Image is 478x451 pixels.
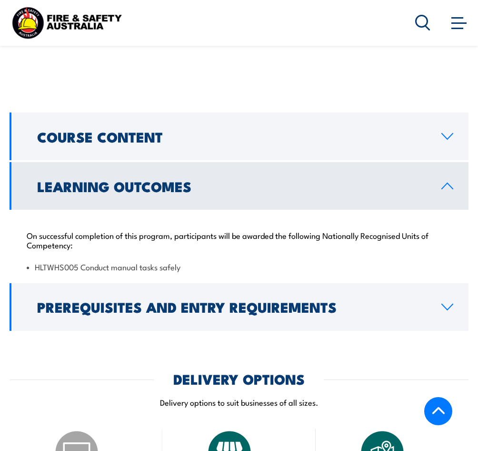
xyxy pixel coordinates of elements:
[10,283,468,331] a: Prerequisites and Entry Requirements
[37,130,426,143] h2: Course Content
[173,372,305,385] h2: DELIVERY OPTIONS
[27,261,451,272] li: HLTWHS005 Conduct manual tasks safely
[10,113,468,160] a: Course Content
[37,180,426,192] h2: Learning Outcomes
[37,300,426,313] h2: Prerequisites and Entry Requirements
[27,230,451,249] p: On successful completion of this program, participants will be awarded the following Nationally R...
[10,397,468,408] p: Delivery options to suit businesses of all sizes.
[10,162,468,210] a: Learning Outcomes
